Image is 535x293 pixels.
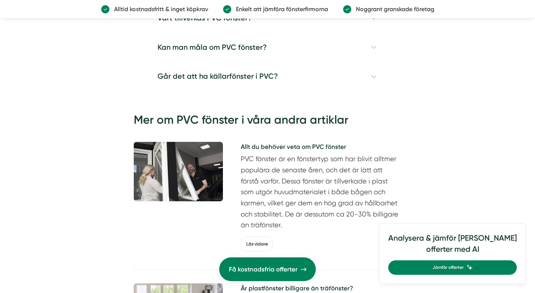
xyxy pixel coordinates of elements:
[241,237,273,252] a: Läs vidare
[388,260,517,275] a: Jämför offerter
[134,112,401,133] h2: Mer om PVC fönster i våra andra artiklar
[241,142,401,154] a: Allt du behöver veta om PVC fönster
[432,264,464,271] span: Jämför offerter
[231,4,328,14] p: Enkelt att jämföra fönsterfirmorna
[110,4,208,14] p: Alltid kostnadsfritt & inget köpkrav
[351,4,434,14] p: Noggrant granskade företag
[134,142,223,201] img: Allt du behöver veta om PVC fönster
[219,257,316,281] a: Få kostnadsfria offerter
[152,33,383,62] h4: Kan man måla om PVC fönster?
[229,264,298,274] span: Få kostnadsfria offerter
[152,62,383,91] h4: Går det att ha källarfönster i PVC?
[388,232,517,260] h4: Analysera & jämför [PERSON_NAME] offerter med AI
[241,153,401,231] p: PVC fönster är en fönstertyp som har blivit alltmer populära de senaste åren, och det är lätt att...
